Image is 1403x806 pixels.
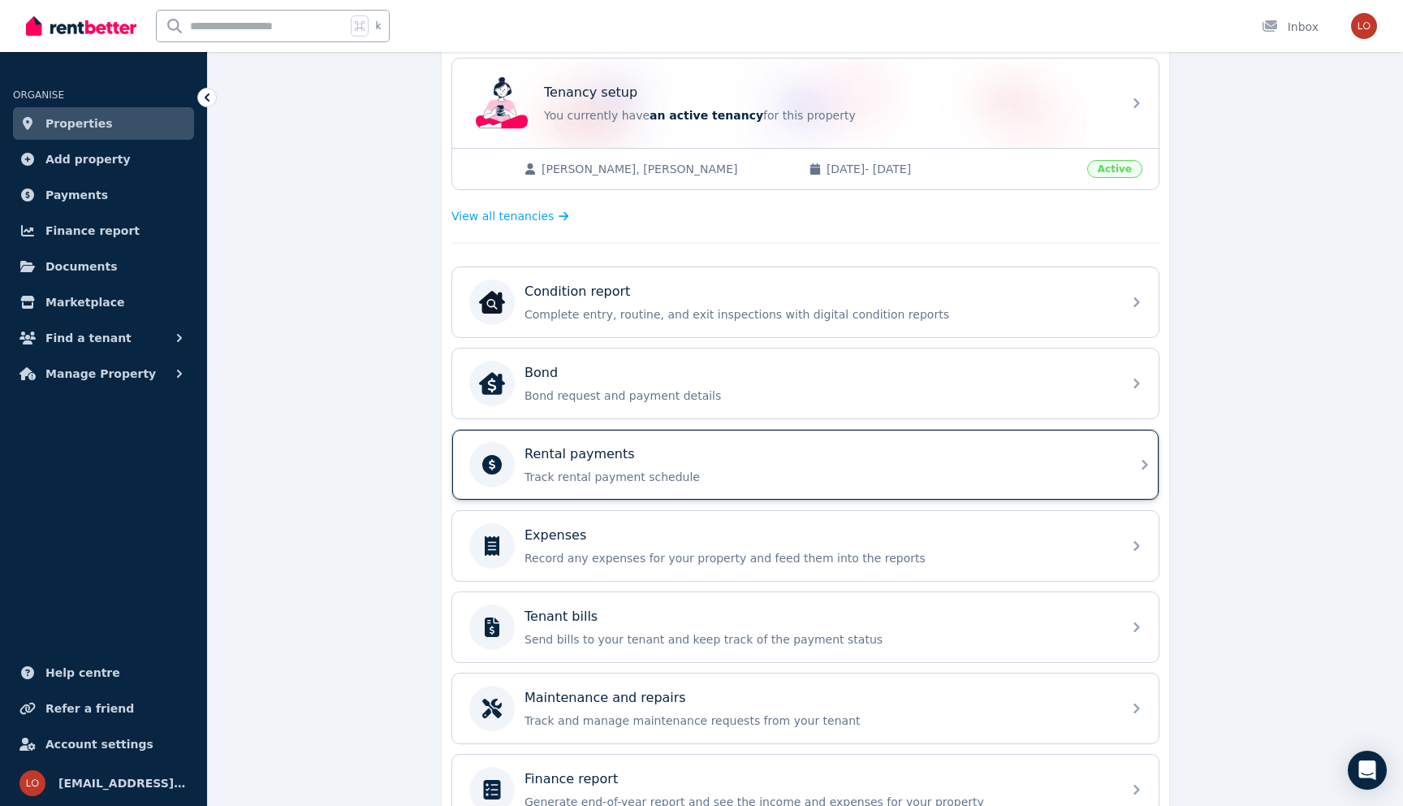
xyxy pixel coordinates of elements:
[452,511,1159,581] a: ExpensesRecord any expenses for your property and feed them into the reports
[58,773,188,793] span: [EMAIL_ADDRESS][DOMAIN_NAME]
[1262,19,1319,35] div: Inbox
[451,208,569,224] a: View all tenancies
[1087,160,1142,178] span: Active
[13,728,194,760] a: Account settings
[525,607,598,626] p: Tenant bills
[375,19,381,32] span: k
[45,114,113,133] span: Properties
[827,161,1077,177] span: [DATE] - [DATE]
[525,713,1112,729] p: Track and manage maintenance requests from your tenant
[525,550,1112,566] p: Record any expenses for your property and feed them into the reports
[542,161,792,177] span: [PERSON_NAME], [PERSON_NAME]
[451,208,554,224] span: View all tenancies
[525,306,1112,323] p: Complete entry, routine, and exit inspections with digital condition reports
[19,770,45,796] img: local.pmanagement@gmail.com
[13,357,194,390] button: Manage Property
[452,430,1159,500] a: Rental paymentsTrack rental payment schedule
[479,289,505,315] img: Condition report
[13,656,194,689] a: Help centre
[525,282,630,301] p: Condition report
[544,107,1112,123] p: You currently have for this property
[13,692,194,725] a: Refer a friend
[525,688,686,708] p: Maintenance and repairs
[45,364,156,383] span: Manage Property
[45,699,134,718] span: Refer a friend
[13,250,194,283] a: Documents
[13,214,194,247] a: Finance report
[45,221,140,240] span: Finance report
[1348,751,1387,790] div: Open Intercom Messenger
[13,143,194,175] a: Add property
[525,769,618,789] p: Finance report
[544,83,637,102] p: Tenancy setup
[525,388,1112,404] p: Bond request and payment details
[13,107,194,140] a: Properties
[452,267,1159,337] a: Condition reportCondition reportComplete entry, routine, and exit inspections with digital condit...
[525,469,1112,485] p: Track rental payment schedule
[45,257,118,276] span: Documents
[13,322,194,354] button: Find a tenant
[26,14,136,38] img: RentBetter
[13,286,194,318] a: Marketplace
[525,363,558,383] p: Bond
[479,370,505,396] img: Bond
[650,109,763,122] span: an active tenancy
[45,734,153,754] span: Account settings
[45,328,132,348] span: Find a tenant
[525,526,586,545] p: Expenses
[452,58,1159,148] a: Tenancy setupTenancy setupYou currently havean active tenancyfor this property
[1351,13,1377,39] img: local.pmanagement@gmail.com
[13,89,64,101] span: ORGANISE
[452,349,1159,418] a: BondBondBond request and payment details
[452,674,1159,743] a: Maintenance and repairsTrack and manage maintenance requests from your tenant
[525,631,1112,648] p: Send bills to your tenant and keep track of the payment status
[45,185,108,205] span: Payments
[45,149,131,169] span: Add property
[45,292,124,312] span: Marketplace
[452,592,1159,662] a: Tenant billsSend bills to your tenant and keep track of the payment status
[476,77,528,129] img: Tenancy setup
[525,444,635,464] p: Rental payments
[13,179,194,211] a: Payments
[45,663,120,682] span: Help centre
